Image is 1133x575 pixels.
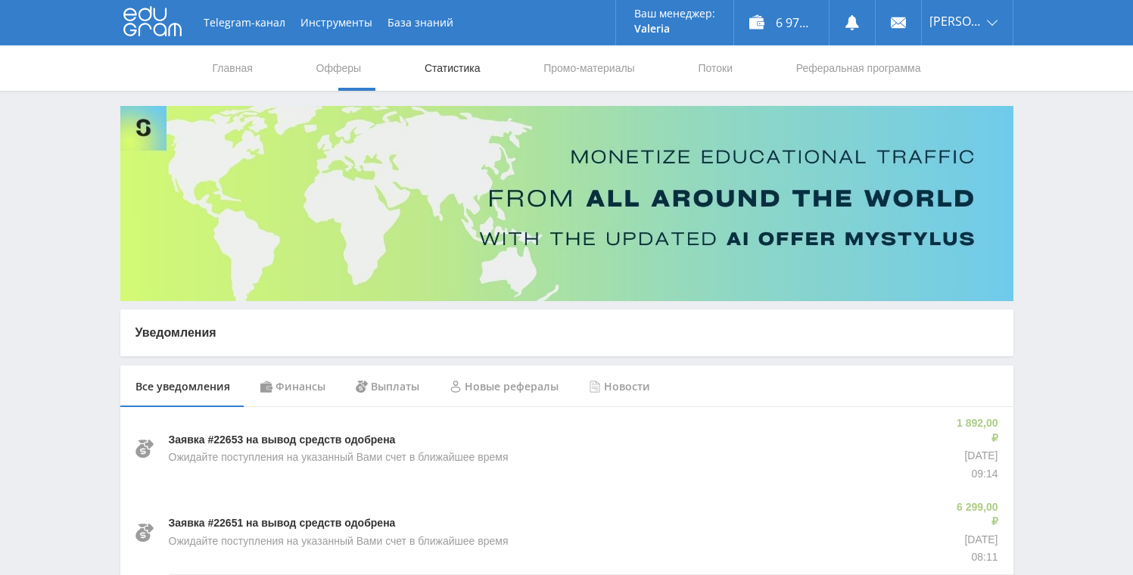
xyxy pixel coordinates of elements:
div: Все уведомления [120,365,245,408]
p: Заявка #22651 на вывод средств одобрена [169,516,396,531]
a: Реферальная программа [795,45,923,91]
p: Заявка #22653 на вывод средств одобрена [169,433,396,448]
div: Новые рефералы [434,365,574,408]
div: Финансы [245,365,341,408]
a: Потоки [696,45,734,91]
a: Главная [211,45,254,91]
p: [DATE] [954,449,998,464]
p: 1 892,00 ₽ [954,416,998,446]
p: 09:14 [954,467,998,482]
a: Статистика [423,45,482,91]
p: Уведомления [135,325,998,341]
p: 08:11 [954,550,998,565]
a: Офферы [315,45,363,91]
div: Выплаты [341,365,434,408]
p: Valeria [634,23,715,35]
img: Banner [120,106,1013,301]
div: Новости [574,365,665,408]
p: Ваш менеджер: [634,8,715,20]
p: 6 299,00 ₽ [954,500,998,530]
a: Промо-материалы [542,45,636,91]
span: [PERSON_NAME] [929,15,982,27]
p: Ожидайте поступления на указанный Вами счет в ближайшее время [169,534,509,549]
p: [DATE] [954,533,998,548]
p: Ожидайте поступления на указанный Вами счет в ближайшее время [169,450,509,465]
